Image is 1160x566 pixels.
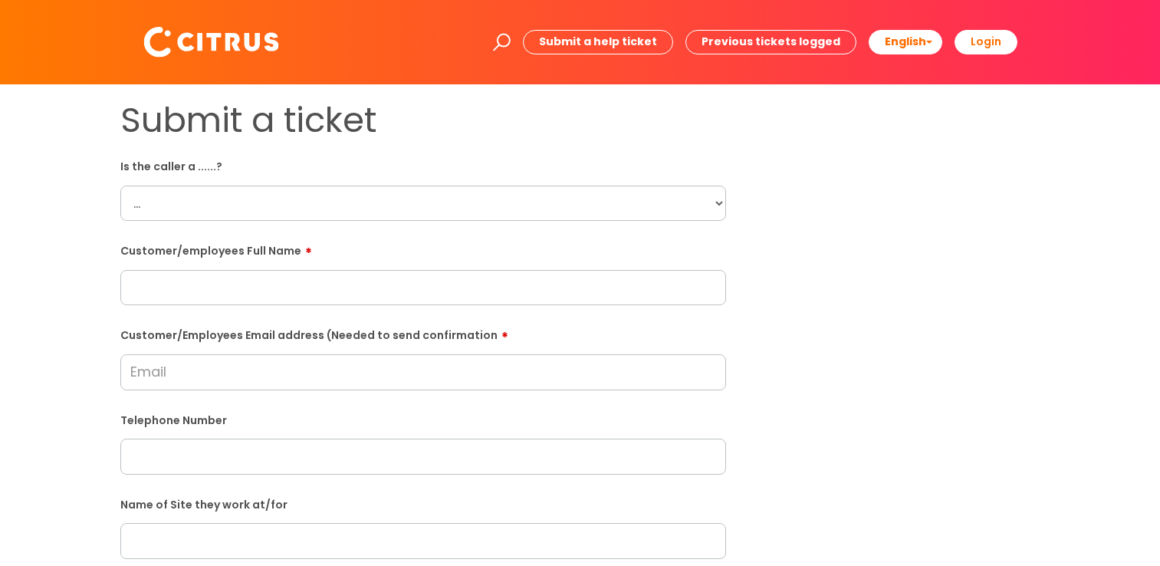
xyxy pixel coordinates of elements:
[685,30,856,54] a: Previous tickets logged
[971,34,1001,49] b: Login
[120,495,726,512] label: Name of Site they work at/for
[120,411,726,427] label: Telephone Number
[523,30,673,54] a: Submit a help ticket
[120,324,726,342] label: Customer/Employees Email address (Needed to send confirmation
[120,239,726,258] label: Customer/employees Full Name
[120,354,726,390] input: Email
[120,100,726,141] h1: Submit a ticket
[885,34,926,49] span: English
[120,157,726,173] label: Is the caller a ......?
[955,30,1017,54] a: Login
